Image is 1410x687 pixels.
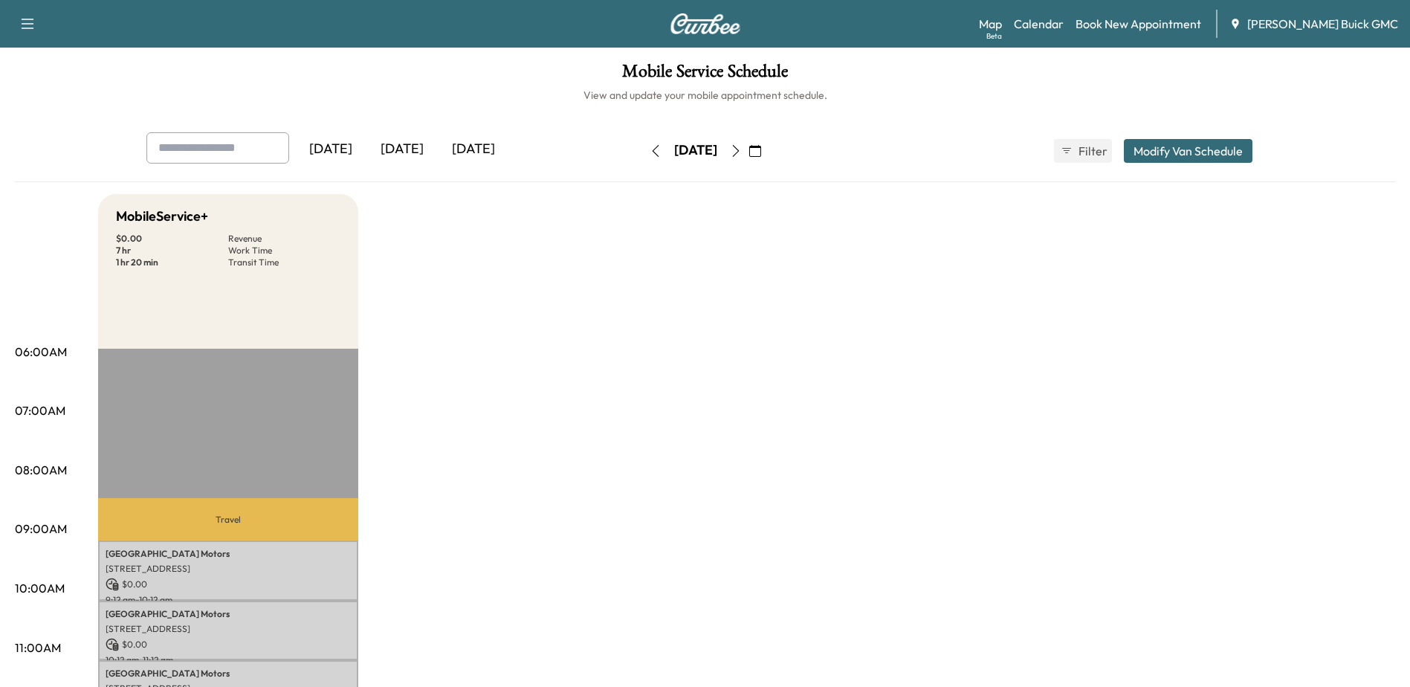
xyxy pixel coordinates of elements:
[106,563,351,575] p: [STREET_ADDRESS]
[15,88,1395,103] h6: View and update your mobile appointment schedule.
[1078,142,1105,160] span: Filter
[98,498,358,541] p: Travel
[986,30,1002,42] div: Beta
[15,401,65,419] p: 07:00AM
[1124,139,1252,163] button: Modify Van Schedule
[116,206,208,227] h5: MobileService+
[438,132,509,167] div: [DATE]
[1054,139,1112,163] button: Filter
[228,257,340,268] p: Transit Time
[116,233,228,245] p: $ 0.00
[15,639,61,657] p: 11:00AM
[116,257,228,268] p: 1 hr 20 min
[366,132,438,167] div: [DATE]
[106,548,351,560] p: [GEOGRAPHIC_DATA] Motors
[106,623,351,635] p: [STREET_ADDRESS]
[15,62,1395,88] h1: Mobile Service Schedule
[1014,15,1064,33] a: Calendar
[295,132,366,167] div: [DATE]
[106,578,351,591] p: $ 0.00
[106,668,351,680] p: [GEOGRAPHIC_DATA] Motors
[106,654,351,666] p: 10:12 am - 11:12 am
[228,245,340,257] p: Work Time
[106,638,351,651] p: $ 0.00
[670,13,741,34] img: Curbee Logo
[979,15,1002,33] a: MapBeta
[228,233,340,245] p: Revenue
[15,520,67,538] p: 09:00AM
[15,343,67,361] p: 06:00AM
[106,608,351,620] p: [GEOGRAPHIC_DATA] Motors
[674,141,717,160] div: [DATE]
[106,594,351,606] p: 9:12 am - 10:12 am
[15,579,65,597] p: 10:00AM
[15,461,67,479] p: 08:00AM
[1076,15,1201,33] a: Book New Appointment
[1247,15,1398,33] span: [PERSON_NAME] Buick GMC
[116,245,228,257] p: 7 hr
